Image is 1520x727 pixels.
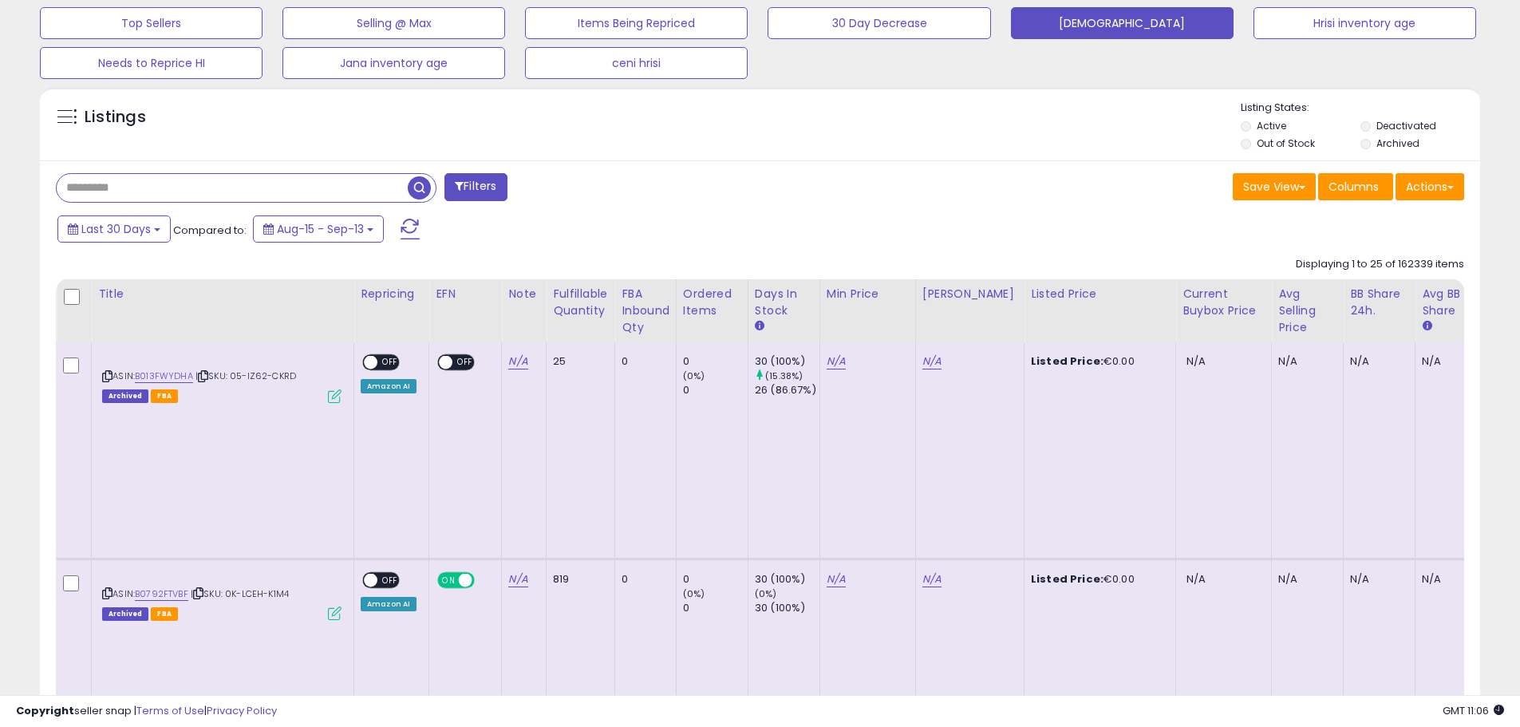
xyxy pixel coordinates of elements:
[436,286,495,302] div: EFN
[1318,173,1393,200] button: Columns
[40,47,263,79] button: Needs to Reprice HI
[827,354,846,369] a: N/A
[102,354,342,401] div: ASIN:
[1443,703,1504,718] span: 2025-10-14 11:06 GMT
[440,573,460,587] span: ON
[1422,572,1475,587] div: N/A
[1422,354,1475,369] div: N/A
[1376,136,1419,150] label: Archived
[622,354,664,369] div: 0
[553,286,608,319] div: Fulfillable Quantity
[1422,286,1480,319] div: Avg BB Share
[1241,101,1480,116] p: Listing States:
[361,286,422,302] div: Repricing
[768,7,990,39] button: 30 Day Decrease
[683,587,705,600] small: (0%)
[1350,354,1403,369] div: N/A
[1376,119,1436,132] label: Deactivated
[1278,354,1331,369] div: N/A
[1031,354,1103,369] b: Listed Price:
[16,704,277,719] div: seller snap | |
[683,572,748,587] div: 0
[755,354,819,369] div: 30 (100%)
[765,369,803,382] small: (15.38%)
[1031,286,1169,302] div: Listed Price
[135,587,188,601] a: B0792FTVBF
[377,356,403,369] span: OFF
[827,286,909,302] div: Min Price
[622,572,664,587] div: 0
[1350,572,1403,587] div: N/A
[683,286,741,319] div: Ordered Items
[525,7,748,39] button: Items Being Repriced
[195,369,296,382] span: | SKU: 05-IZ62-CKRD
[361,379,417,393] div: Amazon AI
[683,601,748,615] div: 0
[525,47,748,79] button: ceni hrisi
[1329,179,1379,195] span: Columns
[1278,286,1336,336] div: Avg Selling Price
[85,106,146,128] h5: Listings
[1396,173,1464,200] button: Actions
[922,571,942,587] a: N/A
[98,286,347,302] div: Title
[102,607,148,621] span: Listings that have been deleted from Seller Central
[508,571,527,587] a: N/A
[361,597,417,611] div: Amazon AI
[622,286,669,336] div: FBA inbound Qty
[377,573,403,587] span: OFF
[16,703,74,718] strong: Copyright
[136,703,204,718] a: Terms of Use
[755,286,813,319] div: Days In Stock
[1233,173,1316,200] button: Save View
[1257,119,1286,132] label: Active
[922,354,942,369] a: N/A
[102,389,148,403] span: Listings that have been deleted from Seller Central
[683,354,748,369] div: 0
[755,319,764,334] small: Days In Stock.
[40,7,263,39] button: Top Sellers
[1011,7,1234,39] button: [DEMOGRAPHIC_DATA]
[755,383,819,397] div: 26 (86.67%)
[553,572,602,587] div: 819
[1350,286,1408,319] div: BB Share 24h.
[508,286,539,302] div: Note
[1257,136,1315,150] label: Out of Stock
[1031,571,1103,587] b: Listed Price:
[922,286,1017,302] div: [PERSON_NAME]
[1186,354,1206,369] span: N/A
[1278,572,1331,587] div: N/A
[472,573,498,587] span: OFF
[135,369,193,383] a: B013FWYDHA
[508,354,527,369] a: N/A
[1296,257,1464,272] div: Displaying 1 to 25 of 162339 items
[282,47,505,79] button: Jana inventory age
[755,572,819,587] div: 30 (100%)
[755,601,819,615] div: 30 (100%)
[282,7,505,39] button: Selling @ Max
[1186,571,1206,587] span: N/A
[827,571,846,587] a: N/A
[207,703,277,718] a: Privacy Policy
[683,369,705,382] small: (0%)
[1031,354,1163,369] div: €0.00
[1422,319,1431,334] small: Avg BB Share.
[102,572,342,619] div: ASIN:
[1254,7,1476,39] button: Hrisi inventory age
[253,215,384,243] button: Aug-15 - Sep-13
[453,356,479,369] span: OFF
[151,607,178,621] span: FBA
[553,354,602,369] div: 25
[191,587,289,600] span: | SKU: 0K-LCEH-K1M4
[81,221,151,237] span: Last 30 Days
[1182,286,1265,319] div: Current Buybox Price
[444,173,507,201] button: Filters
[57,215,171,243] button: Last 30 Days
[151,389,178,403] span: FBA
[173,223,247,238] span: Compared to:
[683,383,748,397] div: 0
[755,587,777,600] small: (0%)
[1031,572,1163,587] div: €0.00
[277,221,364,237] span: Aug-15 - Sep-13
